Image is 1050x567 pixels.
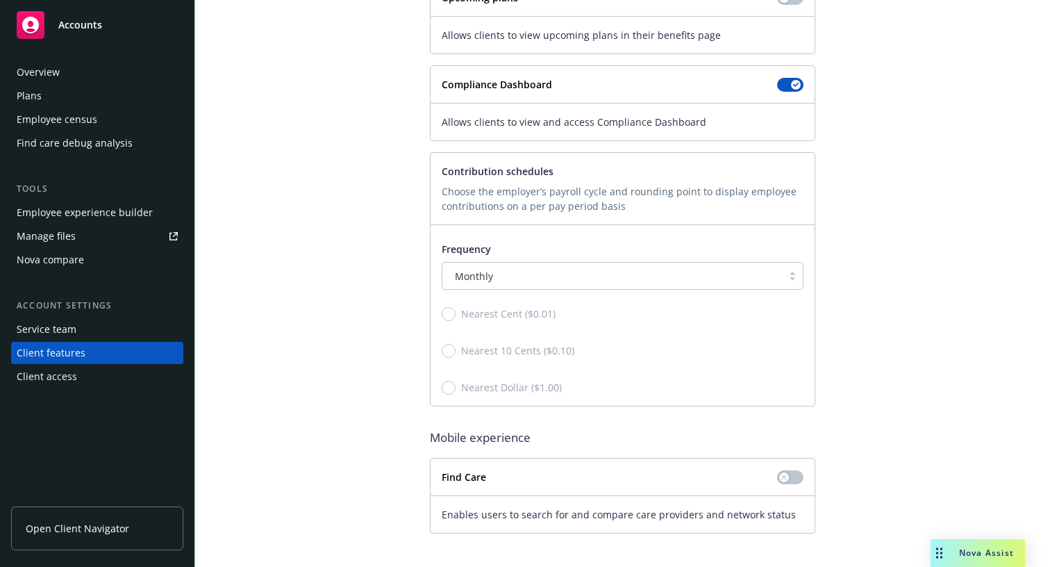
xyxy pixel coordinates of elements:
a: Find care debug analysis [11,132,183,154]
span: Nearest Cent ($0.01) [461,306,556,321]
button: Nova Assist [931,539,1025,567]
span: Nearest Dollar ($1.00) [461,380,562,395]
span: Monthly [449,269,775,283]
input: Nearest Dollar ($1.00) [442,381,456,395]
span: Enables users to search for and compare care providers and network status [442,507,803,522]
strong: Compliance Dashboard [442,78,552,91]
a: Client features [11,342,183,364]
span: Mobile experience [430,429,815,447]
div: Client access [17,365,77,388]
a: Employee census [11,108,183,131]
a: Employee experience builder [11,202,183,224]
div: Tools [11,182,183,196]
div: Employee census [17,108,97,131]
div: Service team [17,318,76,340]
div: Account settings [11,299,183,313]
div: Find care debug analysis [17,132,133,154]
div: Manage files [17,225,76,247]
p: Frequency [442,242,803,256]
a: Overview [11,61,183,83]
input: Nearest 10 Cents ($0.10) [442,344,456,358]
span: Nearest 10 Cents ($0.10) [461,343,574,358]
div: Plans [17,85,42,107]
strong: Find Care [442,470,486,484]
span: Nova Assist [959,547,1014,559]
a: Service team [11,318,183,340]
span: Allows clients to view and access Compliance Dashboard [442,115,803,129]
a: Manage files [11,225,183,247]
div: Overview [17,61,60,83]
span: Open Client Navigator [26,521,129,536]
a: Client access [11,365,183,388]
span: Monthly [455,269,493,283]
a: Accounts [11,6,183,44]
div: Drag to move [931,539,948,567]
input: Nearest Cent ($0.01) [442,307,456,321]
div: Client features [17,342,85,364]
div: Employee experience builder [17,202,153,224]
p: Contribution schedules [442,164,803,179]
a: Nova compare [11,249,183,271]
p: Choose the employer’s payroll cycle and rounding point to display employee contributions on a per... [442,184,803,213]
span: Accounts [58,19,102,31]
span: Allows clients to view upcoming plans in their benefits page [442,28,803,42]
a: Plans [11,85,183,107]
div: Nova compare [17,249,84,271]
